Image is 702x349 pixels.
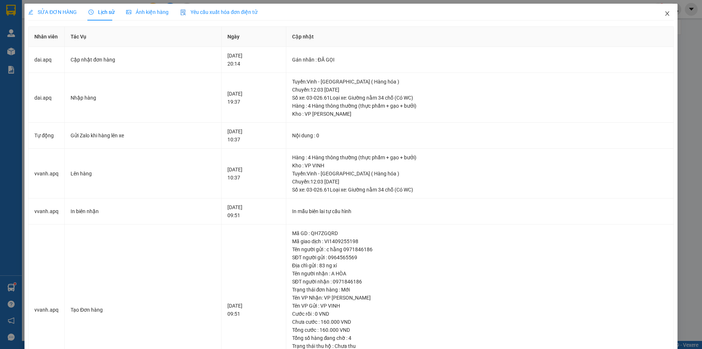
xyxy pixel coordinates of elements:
div: Mã GD : QH7ZGQRD [292,229,668,237]
span: Yêu cầu xuất hóa đơn điện tử [180,9,257,15]
span: SỬA ĐƠN HÀNG [28,9,77,15]
div: Tên VP Nhận: VP [PERSON_NAME] [292,294,668,302]
th: Nhân viên [29,27,65,47]
div: [DATE] 09:51 [227,203,280,219]
div: In mẫu biên lai tự cấu hình [292,207,668,215]
div: Mã giao dịch : VI1409255198 [292,237,668,245]
span: picture [126,10,131,15]
div: Tuyến : Vinh - [GEOGRAPHIC_DATA] ( Hàng hóa ) Chuyến: 12:03 [DATE] Số xe: 03-026.61 Loại xe: Giườ... [292,78,668,102]
div: SĐT người nhận : 0971846186 [292,278,668,286]
span: clock-circle [88,10,94,15]
div: Tổng cước : 160.000 VND [292,326,668,334]
span: Lịch sử [88,9,114,15]
div: [DATE] 09:51 [227,302,280,318]
span: close [664,11,670,16]
div: Gán nhãn : ĐÃ GỌI [292,56,668,64]
div: Hàng : 4 Hàng thông thường (thực phẩm + gạo + bưởi) [292,102,668,110]
button: Close [657,4,678,24]
div: Kho : VP [PERSON_NAME] [292,110,668,118]
th: Tác Vụ [65,27,221,47]
div: Tên VP Gửi : VP VINH [292,302,668,310]
td: vvanh.apq [29,149,65,199]
div: Nội dung : 0 [292,131,668,140]
th: Ngày [222,27,286,47]
span: Ảnh kiện hàng [126,9,169,15]
div: Tên người nhận : A HÒA [292,270,668,278]
div: Tuyến : Vinh - [GEOGRAPHIC_DATA] ( Hàng hóa ) Chuyến: 12:03 [DATE] Số xe: 03-026.61 Loại xe: Giườ... [292,170,668,194]
span: edit [28,10,33,15]
td: Tự động [29,123,65,149]
div: Cập nhật đơn hàng [71,56,215,64]
div: Cước rồi : 0 VND [292,310,668,318]
div: Địa chỉ gửi : 83 ng xí [292,261,668,270]
div: Lên hàng [71,170,215,178]
div: Hàng : 4 Hàng thông thường (thực phẩm + gạo + bưởi) [292,153,668,161]
td: dai.apq [29,73,65,123]
div: SĐT người gửi : 0964565569 [292,253,668,261]
div: Nhập hàng [71,94,215,102]
div: Gửi Zalo khi hàng lên xe [71,131,215,140]
div: Kho : VP VINH [292,161,668,170]
div: [DATE] 20:14 [227,52,280,68]
div: In biên nhận [71,207,215,215]
img: icon [180,10,186,15]
div: Tạo Đơn hàng [71,306,215,314]
td: vvanh.apq [29,198,65,224]
div: Chưa cước : 160.000 VND [292,318,668,326]
th: Cập nhật [286,27,674,47]
div: Tên người gửi : c hằng 0971846186 [292,245,668,253]
div: Trạng thái đơn hàng : Mới [292,286,668,294]
div: Tổng số hàng đang chờ : 4 [292,334,668,342]
div: [DATE] 19:37 [227,90,280,106]
td: dai.apq [29,47,65,73]
div: [DATE] 10:37 [227,166,280,182]
div: [DATE] 10:37 [227,127,280,144]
